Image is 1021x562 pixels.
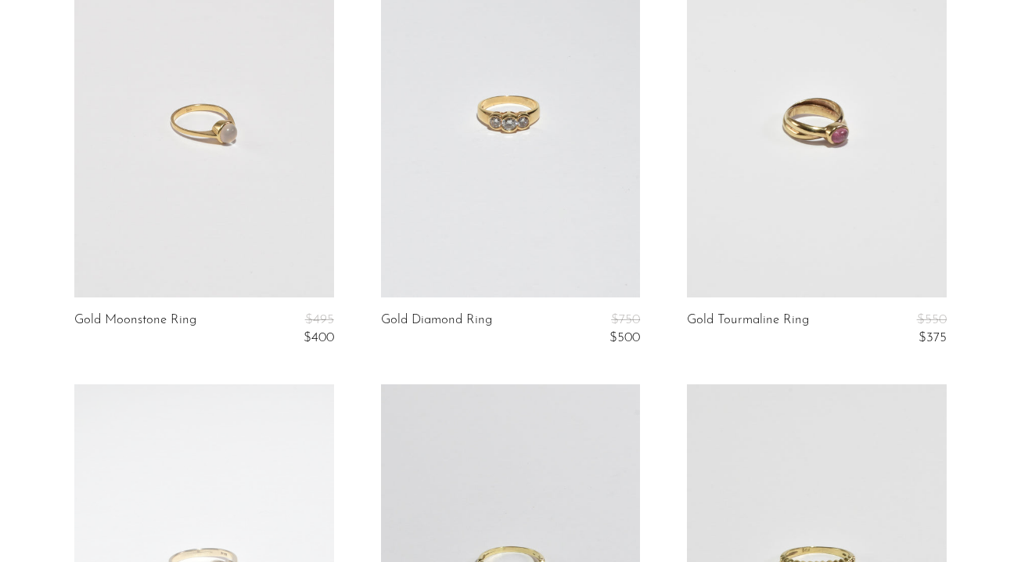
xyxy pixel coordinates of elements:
[74,313,196,345] a: Gold Moonstone Ring
[611,313,640,326] span: $750
[609,331,640,344] span: $500
[304,331,334,344] span: $400
[919,331,947,344] span: $375
[687,313,809,345] a: Gold Tourmaline Ring
[917,313,947,326] span: $550
[305,313,334,326] span: $495
[381,313,492,345] a: Gold Diamond Ring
